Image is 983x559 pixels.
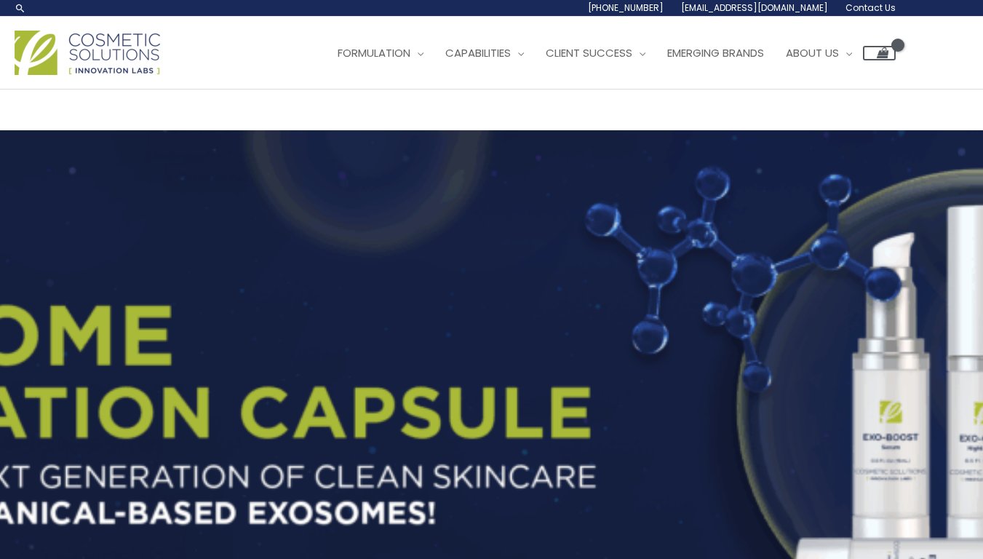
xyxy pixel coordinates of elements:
span: Contact Us [845,1,896,14]
img: Cosmetic Solutions Logo [15,31,160,75]
a: Emerging Brands [656,31,775,75]
a: Client Success [535,31,656,75]
span: About Us [786,45,839,60]
span: [PHONE_NUMBER] [588,1,664,14]
span: Formulation [338,45,410,60]
span: Capabilities [445,45,511,60]
a: Search icon link [15,2,26,14]
span: Emerging Brands [667,45,764,60]
a: View Shopping Cart, empty [863,46,896,60]
a: Capabilities [434,31,535,75]
span: Client Success [546,45,632,60]
a: Formulation [327,31,434,75]
a: About Us [775,31,863,75]
nav: Site Navigation [316,31,896,75]
span: [EMAIL_ADDRESS][DOMAIN_NAME] [681,1,828,14]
